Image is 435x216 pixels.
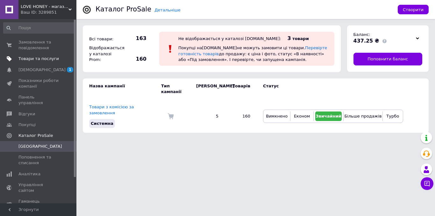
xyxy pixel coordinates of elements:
div: Відображається у каталозі Prom: [88,44,123,64]
a: Перевірте готовність товарів [178,45,327,56]
button: Звичайний [315,111,342,121]
td: Статус [257,78,403,99]
span: Вимкнено [266,114,288,118]
span: Товари та послуги [18,56,59,62]
div: Всі товари: [88,35,123,44]
button: Чат з покупцем [421,177,433,190]
span: 1 [67,67,73,72]
span: 160 [124,56,146,63]
img: Комісія за замовлення [168,113,174,119]
button: Створити [398,5,429,14]
span: Покупці [18,122,36,128]
span: товари [292,36,309,41]
span: Створити [403,7,424,12]
a: Поповнити баланс [353,53,423,65]
img: :exclamation: [166,44,175,54]
button: Вимкнено [265,111,289,121]
div: Ваш ID: 3289851 [21,10,76,15]
input: Пошук [3,22,75,34]
div: Каталог ProSale [96,6,151,13]
button: Економ [292,111,311,121]
span: LOVE HONEY - магазин натуральної медової продукції [21,4,68,10]
span: Звичайний [316,114,341,118]
td: [PERSON_NAME] [190,78,225,99]
span: Показники роботи компанії [18,78,59,89]
td: 5 [190,99,225,133]
span: [GEOGRAPHIC_DATA] [18,144,62,149]
button: Турбо [384,111,401,121]
button: Більше продажів [345,111,381,121]
td: Назва кампанії [83,78,161,99]
span: [DEMOGRAPHIC_DATA] [18,67,66,73]
span: Турбо [386,114,399,118]
a: Детальніше [154,8,181,12]
span: 3 [288,35,291,41]
span: Покупці на [DOMAIN_NAME] не можуть замовити ці товари. до продажу: є ціна і фото, статус «В наявн... [178,45,327,62]
a: Товари з комісією за замовлення [89,105,134,115]
span: 163 [124,35,146,42]
span: Поповнити баланс [367,56,408,62]
div: Не відображається у каталозі [DOMAIN_NAME]: [178,36,281,41]
span: 437.25 ₴ [353,38,379,44]
span: Більше продажів [344,114,382,118]
span: Замовлення та повідомлення [18,39,59,51]
span: Панель управління [18,94,59,106]
span: Економ [294,114,310,118]
td: Товарів [225,78,257,99]
span: Поповнення та списання [18,154,59,166]
td: Тип кампанії [161,78,190,99]
td: 160 [225,99,257,133]
span: Відгуки [18,111,35,117]
span: Аналітика [18,171,40,177]
span: Управління сайтом [18,182,59,193]
span: Гаманець компанії [18,199,59,210]
span: Баланс: [353,32,370,37]
span: Системна [91,121,113,126]
span: Каталог ProSale [18,133,53,138]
